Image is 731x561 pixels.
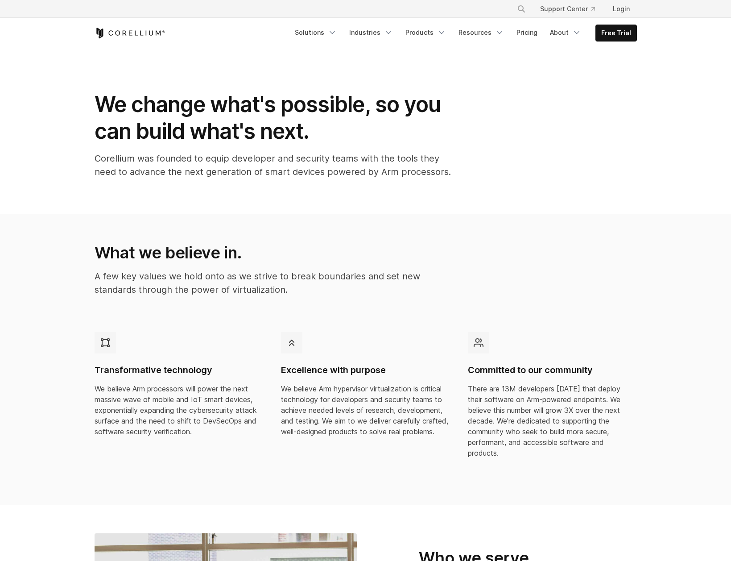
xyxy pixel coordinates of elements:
h4: Transformative technology [95,364,264,376]
p: We believe Arm processors will power the next massive wave of mobile and IoT smart devices, expon... [95,383,264,437]
a: Free Trial [596,25,636,41]
p: Corellium was founded to equip developer and security teams with the tools they need to advance t... [95,152,451,179]
button: Search [513,1,529,17]
a: Login [606,1,637,17]
p: A few key values we hold onto as we strive to break boundaries and set new standards through the ... [95,270,450,296]
a: Industries [344,25,398,41]
a: Support Center [533,1,602,17]
h2: What we believe in. [95,243,450,262]
p: There are 13M developers [DATE] that deploy their software on Arm-powered endpoints. We believe t... [468,383,637,458]
a: Products [400,25,451,41]
h4: Excellence with purpose [281,364,450,376]
h1: We change what's possible, so you can build what's next. [95,91,451,145]
h4: Committed to our community [468,364,637,376]
div: Navigation Menu [289,25,637,42]
p: We believe Arm hypervisor virtualization is critical technology for developers and security teams... [281,383,450,437]
a: Pricing [511,25,543,41]
a: Resources [453,25,509,41]
a: About [545,25,586,41]
div: Navigation Menu [506,1,637,17]
a: Solutions [289,25,342,41]
a: Corellium Home [95,28,165,38]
